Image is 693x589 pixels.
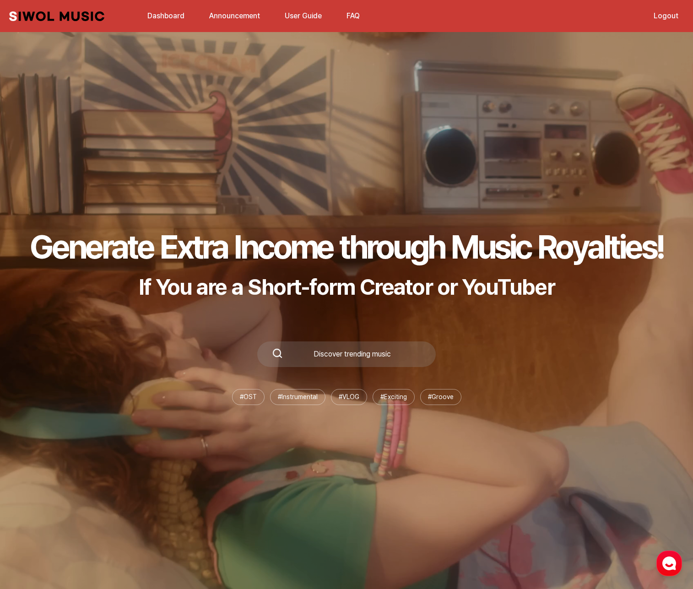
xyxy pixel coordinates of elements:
a: User Guide [279,6,327,26]
a: Announcement [204,6,265,26]
li: # Groove [420,389,461,405]
h1: Generate Extra Income through Music Royalties! [30,227,663,266]
div: Discover trending music [283,351,421,358]
li: # VLOG [331,389,367,405]
button: FAQ [341,5,365,27]
a: Logout [648,6,684,26]
li: # Instrumental [270,389,325,405]
a: Dashboard [142,6,190,26]
li: # OST [232,389,265,405]
p: If You are a Short-form Creator or YouTuber [30,274,663,300]
li: # Exciting [373,389,415,405]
